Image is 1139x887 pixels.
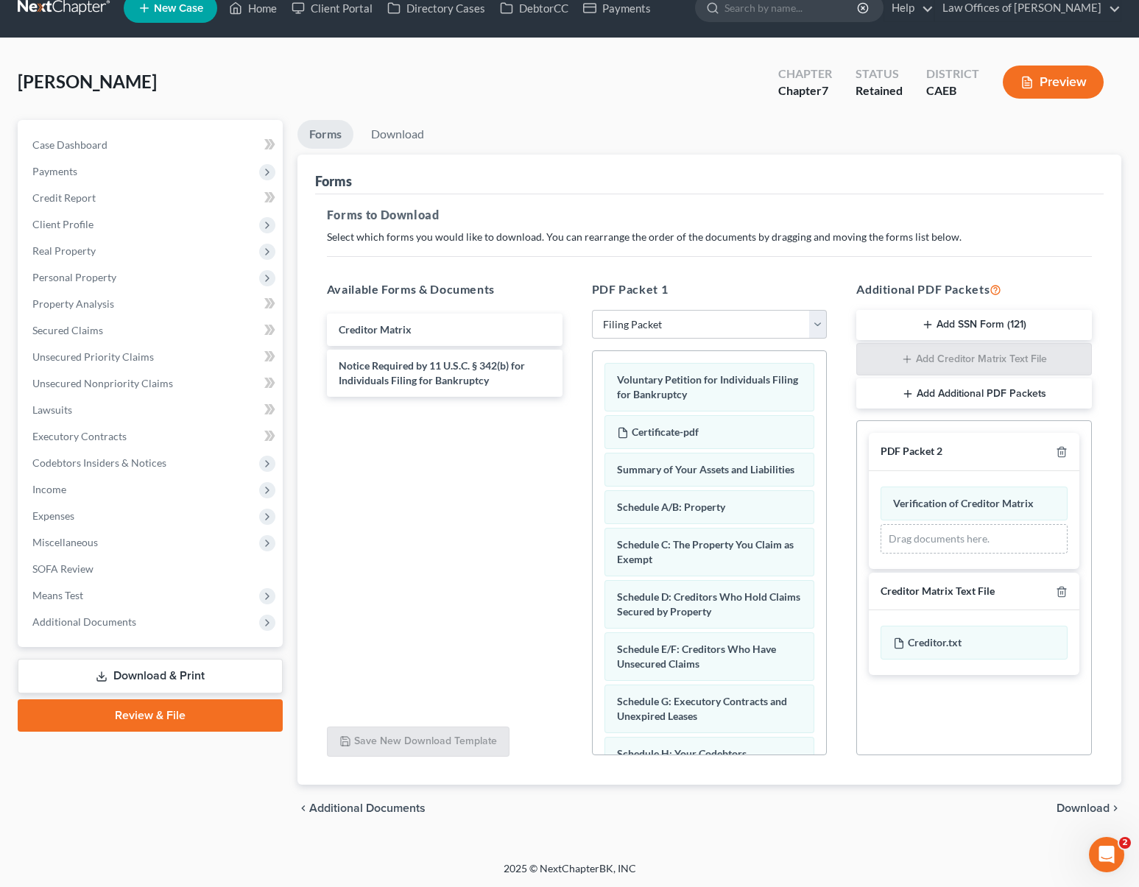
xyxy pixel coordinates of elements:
[32,324,103,336] span: Secured Claims
[21,370,283,397] a: Unsecured Nonpriority Claims
[339,359,525,386] span: Notice Required by 11 U.S.C. § 342(b) for Individuals Filing for Bankruptcy
[32,297,114,310] span: Property Analysis
[778,82,832,99] div: Chapter
[21,556,283,582] a: SOFA Review
[32,456,166,469] span: Codebtors Insiders & Notices
[18,699,283,732] a: Review & File
[32,191,96,204] span: Credit Report
[926,82,979,99] div: CAEB
[617,695,787,722] span: Schedule G: Executory Contracts and Unexpired Leases
[32,509,74,522] span: Expenses
[1057,802,1121,814] button: Download chevron_right
[32,350,154,363] span: Unsecured Priority Claims
[32,483,66,495] span: Income
[359,120,436,149] a: Download
[32,403,72,416] span: Lawsuits
[617,501,725,513] span: Schedule A/B: Property
[297,802,426,814] a: chevron_left Additional Documents
[617,463,794,476] span: Summary of Your Assets and Liabilities
[32,615,136,628] span: Additional Documents
[32,218,94,230] span: Client Profile
[18,71,157,92] span: [PERSON_NAME]
[32,138,107,151] span: Case Dashboard
[1057,802,1110,814] span: Download
[856,280,1092,298] h5: Additional PDF Packets
[21,291,283,317] a: Property Analysis
[327,280,563,298] h5: Available Forms & Documents
[327,727,509,757] button: Save New Download Template
[339,323,412,336] span: Creditor Matrix
[1119,837,1131,849] span: 2
[21,397,283,423] a: Lawsuits
[154,3,203,14] span: New Case
[881,524,1068,554] div: Drag documents here.
[297,120,353,149] a: Forms
[32,271,116,283] span: Personal Property
[21,132,283,158] a: Case Dashboard
[315,172,352,190] div: Forms
[32,377,173,389] span: Unsecured Nonpriority Claims
[32,562,94,575] span: SOFA Review
[32,430,127,442] span: Executory Contracts
[297,802,309,814] i: chevron_left
[926,66,979,82] div: District
[893,497,1034,509] span: Verification of Creditor Matrix
[856,66,903,82] div: Status
[592,280,828,298] h5: PDF Packet 1
[617,747,747,760] span: Schedule H: Your Codebtors
[856,343,1092,375] button: Add Creditor Matrix Text File
[822,83,828,97] span: 7
[881,445,942,459] div: PDF Packet 2
[617,538,794,565] span: Schedule C: The Property You Claim as Exempt
[617,643,776,670] span: Schedule E/F: Creditors Who Have Unsecured Claims
[617,373,798,400] span: Voluntary Petition for Individuals Filing for Bankruptcy
[856,82,903,99] div: Retained
[778,66,832,82] div: Chapter
[21,317,283,344] a: Secured Claims
[881,626,1068,660] div: Creditor.txt
[856,378,1092,409] button: Add Additional PDF Packets
[32,589,83,601] span: Means Test
[1110,802,1121,814] i: chevron_right
[632,425,699,438] span: Certificate-pdf
[1089,837,1124,872] iframe: Intercom live chat
[32,536,98,548] span: Miscellaneous
[881,584,995,598] div: Creditor Matrix Text File
[32,165,77,177] span: Payments
[1003,66,1104,99] button: Preview
[21,185,283,211] a: Credit Report
[617,590,800,618] span: Schedule D: Creditors Who Hold Claims Secured by Property
[856,310,1092,341] button: Add SSN Form (121)
[327,230,1092,244] p: Select which forms you would like to download. You can rearrange the order of the documents by dr...
[21,344,283,370] a: Unsecured Priority Claims
[327,206,1092,224] h5: Forms to Download
[32,244,96,257] span: Real Property
[18,659,283,693] a: Download & Print
[309,802,426,814] span: Additional Documents
[21,423,283,450] a: Executory Contracts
